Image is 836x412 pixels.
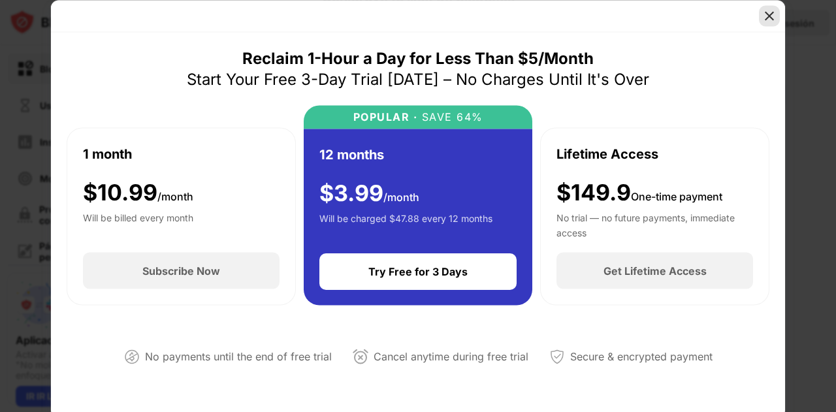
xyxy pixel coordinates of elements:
div: Start Your Free 3-Day Trial [DATE] – No Charges Until It's Over [187,69,649,89]
div: Try Free for 3 Days [368,265,468,278]
div: Cancel anytime during free trial [374,347,528,366]
div: SAVE 64% [417,110,483,123]
div: $ 10.99 [83,179,193,206]
img: secured-payment [549,349,565,364]
div: 1 month [83,144,132,163]
span: /month [157,189,193,202]
div: Get Lifetime Access [603,264,707,277]
span: /month [383,190,419,203]
div: POPULAR · [353,110,418,123]
div: No payments until the end of free trial [145,347,332,366]
div: Subscribe Now [142,264,220,277]
div: $ 3.99 [319,180,419,206]
div: Reclaim 1-Hour a Day for Less Than $5/Month [242,48,594,69]
img: not-paying [124,349,140,364]
span: One-time payment [631,189,722,202]
div: Will be charged $47.88 every 12 months [319,212,492,238]
img: cancel-anytime [353,349,368,364]
div: 12 months [319,144,384,164]
div: Will be billed every month [83,211,193,237]
div: Lifetime Access [556,144,658,163]
div: $149.9 [556,179,722,206]
div: Secure & encrypted payment [570,347,713,366]
div: No trial — no future payments, immediate access [556,211,753,237]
